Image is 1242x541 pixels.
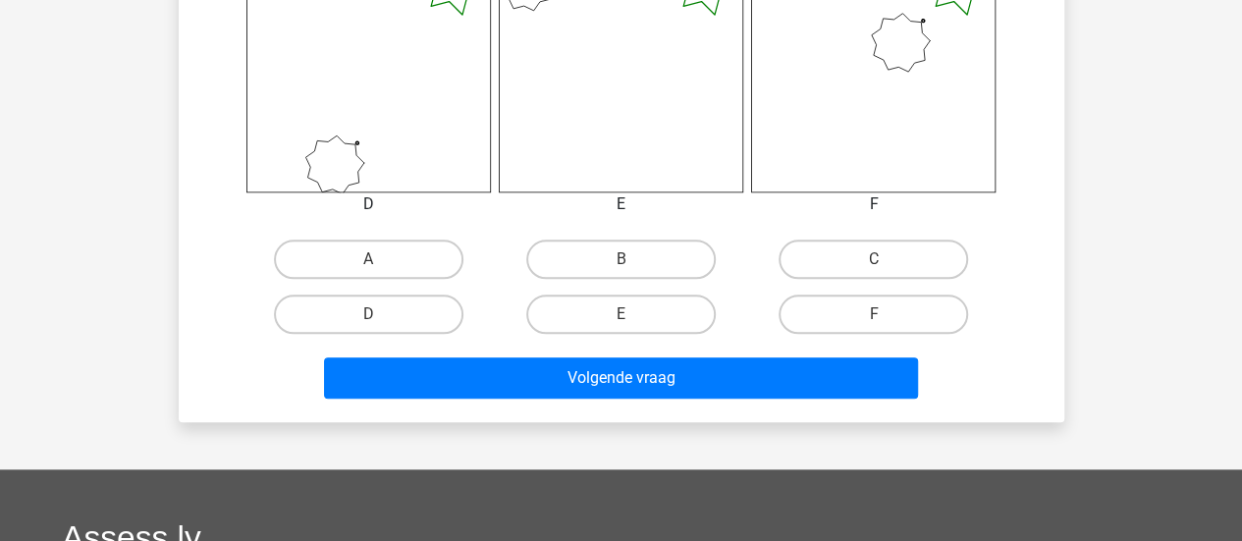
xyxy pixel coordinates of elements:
[779,240,968,279] label: C
[484,192,758,216] div: E
[324,357,918,399] button: Volgende vraag
[274,295,463,334] label: D
[274,240,463,279] label: A
[779,295,968,334] label: F
[526,240,716,279] label: B
[736,192,1010,216] div: F
[232,192,506,216] div: D
[526,295,716,334] label: E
